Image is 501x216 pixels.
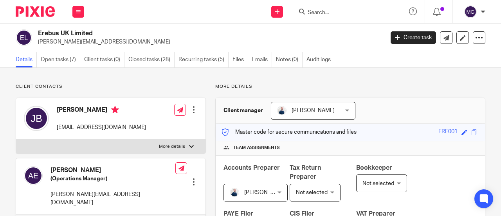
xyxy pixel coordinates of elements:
[438,128,458,137] div: ERE001
[306,52,335,67] a: Audit logs
[230,188,239,197] img: MC_T&CO-3.jpg
[223,107,263,114] h3: Client manager
[41,52,80,67] a: Open tasks (7)
[57,106,146,116] h4: [PERSON_NAME]
[16,29,32,46] img: svg%3E
[362,181,394,186] span: Not selected
[57,123,146,131] p: [EMAIL_ADDRESS][DOMAIN_NAME]
[252,52,272,67] a: Emails
[50,166,175,174] h4: [PERSON_NAME]
[16,6,55,17] img: Pixie
[128,52,175,67] a: Closed tasks (28)
[222,128,357,136] p: Master code for secure communications and files
[464,5,477,18] img: svg%3E
[50,191,175,207] p: [PERSON_NAME][EMAIL_ADDRESS][DOMAIN_NAME]
[38,29,311,38] h2: Erebus UK Limited
[276,52,303,67] a: Notes (0)
[356,165,392,171] span: Bookkeeper
[16,83,206,90] p: Client contacts
[391,31,436,44] a: Create task
[233,145,280,151] span: Team assignments
[24,166,43,185] img: svg%3E
[292,108,335,113] span: [PERSON_NAME]
[244,190,287,195] span: [PERSON_NAME]
[24,106,49,131] img: svg%3E
[38,38,379,46] p: [PERSON_NAME][EMAIL_ADDRESS][DOMAIN_NAME]
[50,175,175,183] h5: (Operations Manager)
[16,52,37,67] a: Details
[277,106,287,115] img: MC_T&CO-3.jpg
[215,83,485,90] p: More details
[84,52,124,67] a: Client tasks (0)
[111,106,119,114] i: Primary
[178,52,229,67] a: Recurring tasks (5)
[290,165,321,180] span: Tax Return Preparer
[296,190,328,195] span: Not selected
[307,9,377,16] input: Search
[223,165,280,171] span: Accounts Preparer
[159,143,185,150] p: More details
[232,52,248,67] a: Files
